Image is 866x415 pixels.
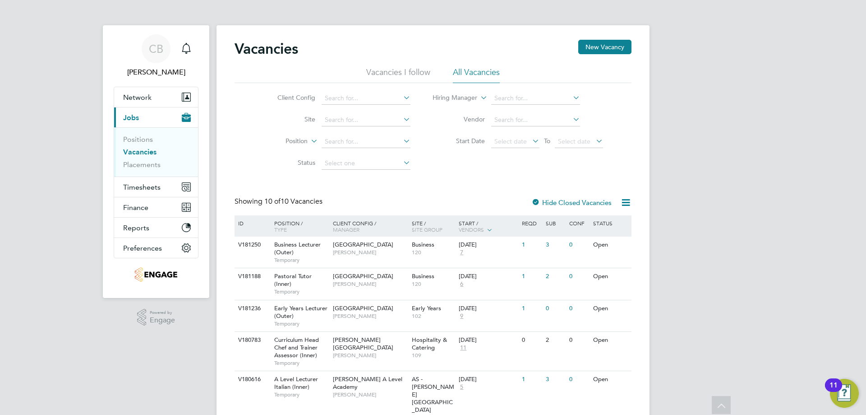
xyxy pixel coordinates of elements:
label: Hide Closed Vacancies [531,198,612,207]
div: [DATE] [459,336,517,344]
span: Network [123,93,152,102]
label: Position [256,137,308,146]
span: Select date [558,137,590,145]
span: 6 [459,280,465,288]
span: 7 [459,249,465,256]
span: Site Group [412,226,442,233]
div: 3 [544,371,567,388]
span: [PERSON_NAME] A Level Academy [333,375,402,391]
span: Powered by [150,309,175,317]
span: Timesheets [123,183,161,191]
span: 120 [412,249,455,256]
span: 5 [459,383,465,391]
span: [PERSON_NAME] [333,312,407,320]
div: Conf [567,215,590,231]
span: [PERSON_NAME] [333,352,407,359]
div: 2 [544,332,567,349]
span: Select date [494,137,527,145]
div: Sub [544,215,567,231]
input: Search for... [491,114,580,126]
span: To [541,135,553,147]
span: Reports [123,224,149,232]
span: Preferences [123,244,162,252]
li: Vacancies I follow [366,67,430,83]
div: ID [236,215,267,231]
span: 120 [412,280,455,288]
label: Start Date [433,137,485,145]
button: Jobs [114,107,198,127]
span: Curriculum Head Chef and Trainer Assessor (Inner) [274,336,319,359]
div: Site / [410,215,457,237]
div: Position / [267,215,331,237]
div: 1 [520,371,543,388]
span: Temporary [274,320,328,327]
div: 0 [567,300,590,317]
div: Client Config / [331,215,410,237]
span: Jobs [123,113,139,122]
div: 0 [567,371,590,388]
div: Open [591,300,630,317]
div: 2 [544,268,567,285]
label: Vendor [433,115,485,123]
div: V181236 [236,300,267,317]
span: A Level Lecturer Italian (Inner) [274,375,318,391]
label: Status [263,159,315,167]
button: Timesheets [114,177,198,197]
span: Business Lecturer (Outer) [274,241,321,256]
div: V180616 [236,371,267,388]
span: Engage [150,317,175,324]
span: 11 [459,344,468,352]
input: Search for... [322,135,410,148]
input: Search for... [322,114,410,126]
div: V180783 [236,332,267,349]
span: AS - [PERSON_NAME][GEOGRAPHIC_DATA] [412,375,454,414]
span: [GEOGRAPHIC_DATA] [333,272,393,280]
li: All Vacancies [453,67,500,83]
span: [PERSON_NAME] [333,249,407,256]
span: Vendors [459,226,484,233]
label: Hiring Manager [425,93,477,103]
div: 0 [567,332,590,349]
span: CB [149,43,163,55]
span: Cameron Bishop [114,67,198,78]
span: Type [274,226,287,233]
div: 1 [520,300,543,317]
button: Open Resource Center, 11 new notifications [830,379,859,408]
span: [PERSON_NAME] [333,391,407,398]
div: Jobs [114,127,198,177]
span: Finance [123,203,148,212]
div: Open [591,237,630,253]
div: 1 [520,237,543,253]
label: Client Config [263,93,315,102]
div: Open [591,268,630,285]
img: jambo-logo-retina.png [135,267,177,282]
span: [GEOGRAPHIC_DATA] [333,241,393,248]
a: Placements [123,160,161,169]
div: Start / [456,215,520,238]
span: Manager [333,226,359,233]
span: [PERSON_NAME] [333,280,407,288]
div: 11 [829,385,838,397]
span: 109 [412,352,455,359]
button: Reports [114,218,198,238]
span: Business [412,272,434,280]
span: Temporary [274,256,328,264]
div: Reqd [520,215,543,231]
div: [DATE] [459,241,517,249]
div: [DATE] [459,376,517,383]
a: Positions [123,135,153,144]
span: Temporary [274,359,328,367]
div: [DATE] [459,305,517,312]
span: 10 Vacancies [264,197,322,206]
span: 102 [412,312,455,320]
span: [PERSON_NAME][GEOGRAPHIC_DATA] [333,336,393,351]
span: Business [412,241,434,248]
button: Finance [114,197,198,217]
span: 10 of [264,197,281,206]
button: Network [114,87,198,107]
span: Pastoral Tutor (Inner) [274,272,312,288]
h2: Vacancies [235,40,298,58]
div: 1 [520,268,543,285]
div: 0 [567,237,590,253]
div: 0 [567,268,590,285]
